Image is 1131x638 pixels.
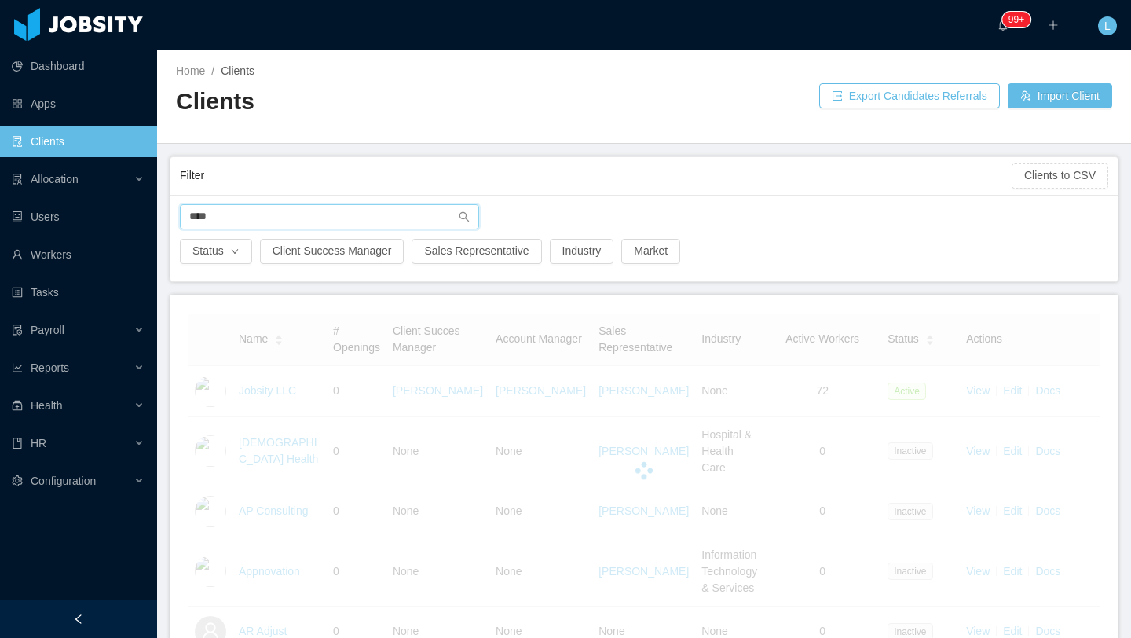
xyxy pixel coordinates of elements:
[12,362,23,373] i: icon: line-chart
[180,239,252,264] button: Statusicon: down
[12,126,145,157] a: icon: auditClients
[1048,20,1059,31] i: icon: plus
[459,211,470,222] i: icon: search
[12,438,23,449] i: icon: book
[31,173,79,185] span: Allocation
[12,475,23,486] i: icon: setting
[31,475,96,487] span: Configuration
[12,201,145,233] a: icon: robotUsers
[12,174,23,185] i: icon: solution
[12,239,145,270] a: icon: userWorkers
[550,239,614,264] button: Industry
[621,239,680,264] button: Market
[31,361,69,374] span: Reports
[12,50,145,82] a: icon: pie-chartDashboard
[12,324,23,335] i: icon: file-protect
[997,20,1008,31] i: icon: bell
[1008,83,1112,108] button: icon: usergroup-addImport Client
[12,88,145,119] a: icon: appstoreApps
[31,399,62,412] span: Health
[176,86,644,118] h2: Clients
[221,64,254,77] span: Clients
[819,83,1000,108] button: icon: exportExport Candidates Referrals
[180,161,1012,190] div: Filter
[412,239,541,264] button: Sales Representative
[211,64,214,77] span: /
[31,437,46,449] span: HR
[1002,12,1030,27] sup: 113
[31,324,64,336] span: Payroll
[1012,163,1108,189] button: Clients to CSV
[176,64,205,77] a: Home
[1104,16,1111,35] span: L
[12,400,23,411] i: icon: medicine-box
[12,277,145,308] a: icon: profileTasks
[260,239,404,264] button: Client Success Manager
